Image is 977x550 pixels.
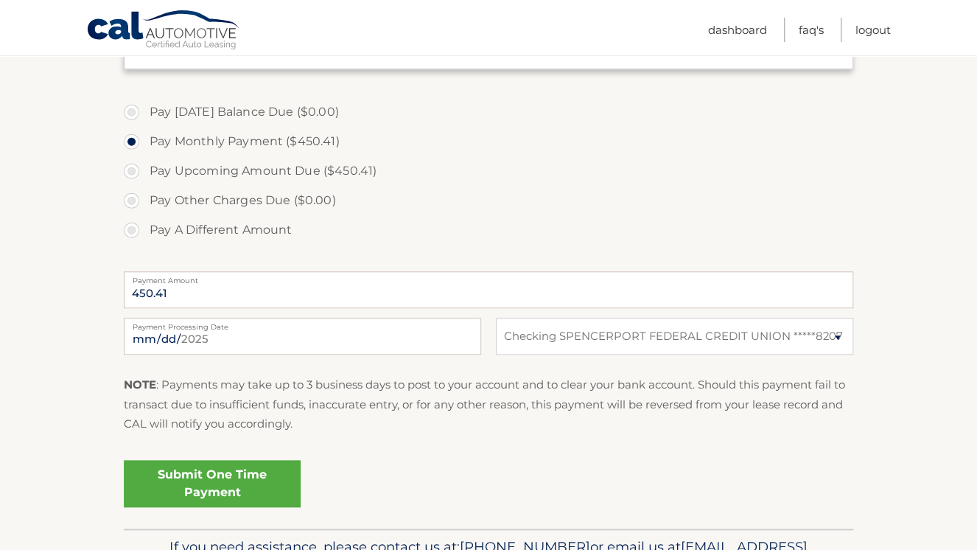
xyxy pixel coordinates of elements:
label: Payment Amount [124,271,853,283]
p: : Payments may take up to 3 business days to post to your account and to clear your bank account.... [124,375,853,434]
a: FAQ's [799,18,824,42]
label: Pay [DATE] Balance Due ($0.00) [124,97,853,127]
a: Cal Automotive [86,10,241,52]
label: Pay Other Charges Due ($0.00) [124,186,853,215]
label: Payment Processing Date [124,318,481,330]
a: Logout [855,18,891,42]
label: Pay Monthly Payment ($450.41) [124,127,853,156]
a: Dashboard [708,18,767,42]
a: Submit One Time Payment [124,460,301,507]
strong: NOTE [124,377,156,391]
input: Payment Amount [124,271,853,308]
input: Payment Date [124,318,481,355]
label: Pay Upcoming Amount Due ($450.41) [124,156,853,186]
label: Pay A Different Amount [124,215,853,245]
